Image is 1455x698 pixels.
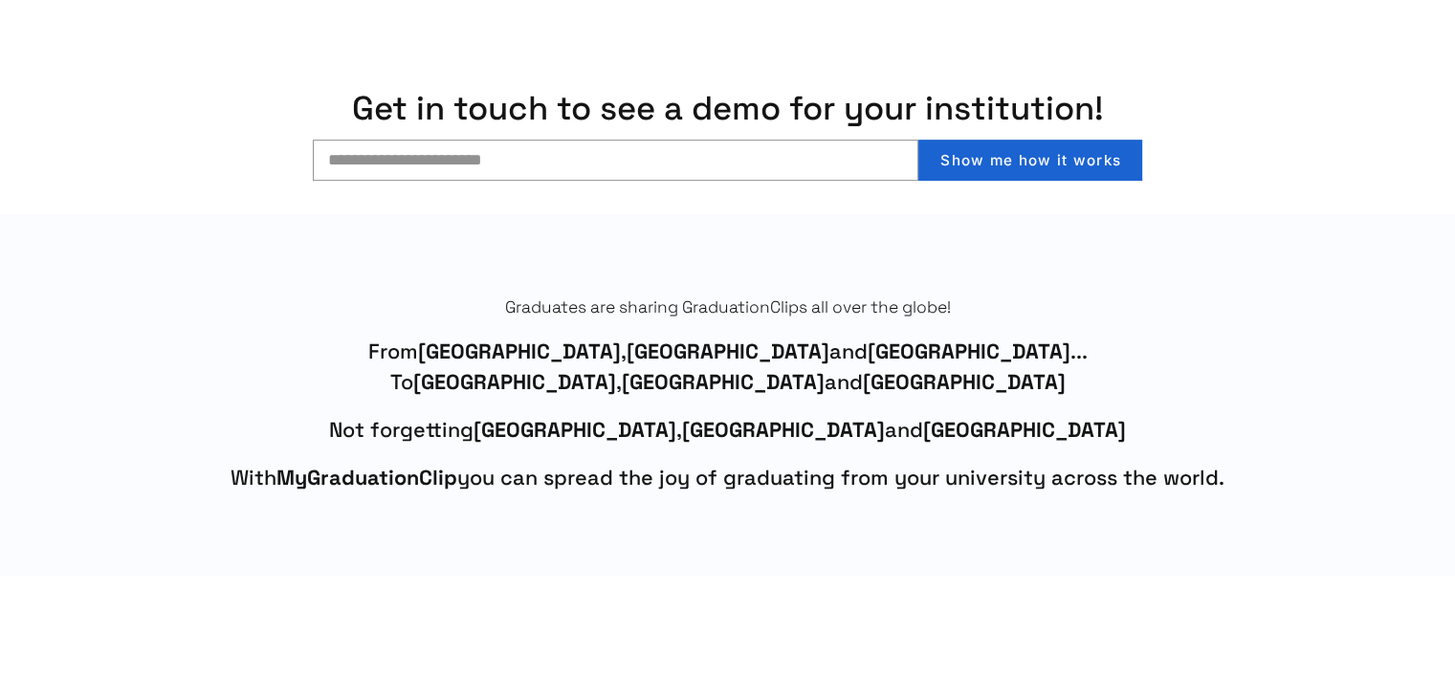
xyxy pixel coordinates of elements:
p: Graduates are sharing GraduationClips all over the globe! [172,296,1283,319]
strong: [GEOGRAPHIC_DATA] [413,369,616,395]
h1: Get in touch to see a demo for your institution! [33,90,1422,127]
strong: MyGraduationClip [276,465,457,491]
strong: [GEOGRAPHIC_DATA] [863,369,1066,395]
button: Show me how it works [918,140,1142,181]
span: From , and ... To , and [172,337,1283,399]
strong: [GEOGRAPHIC_DATA] [622,369,825,395]
strong: [GEOGRAPHIC_DATA] [923,417,1126,443]
strong: [GEOGRAPHIC_DATA] [474,417,676,443]
strong: [GEOGRAPHIC_DATA] [418,338,621,364]
span: Not forgetting , and [172,415,1283,447]
strong: [GEOGRAPHIC_DATA] [868,338,1070,364]
strong: [GEOGRAPHIC_DATA] [627,338,829,364]
span: With you can spread the joy of graduating from your university across the world. [172,463,1283,494]
strong: [GEOGRAPHIC_DATA] [682,417,885,443]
